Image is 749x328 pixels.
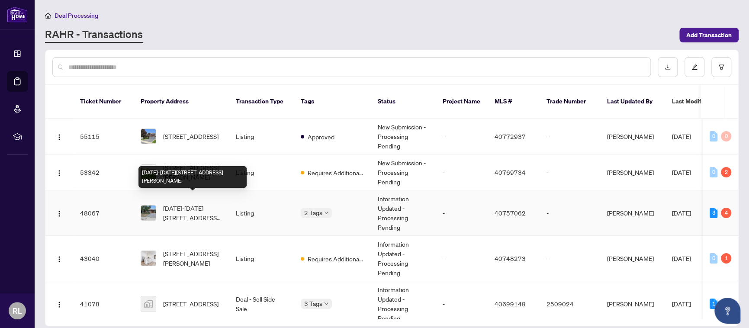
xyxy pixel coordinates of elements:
[436,85,488,119] th: Project Name
[141,165,156,180] img: thumbnail-img
[229,119,294,154] td: Listing
[495,209,526,217] span: 40757062
[163,249,222,268] span: [STREET_ADDRESS][PERSON_NAME]
[304,299,322,309] span: 3 Tags
[308,132,334,141] span: Approved
[679,28,739,42] button: Add Transaction
[73,85,134,119] th: Ticket Number
[52,251,66,265] button: Logo
[52,129,66,143] button: Logo
[685,57,704,77] button: edit
[52,165,66,179] button: Logo
[710,131,717,141] div: 0
[718,64,724,70] span: filter
[371,190,436,236] td: Information Updated - Processing Pending
[56,210,63,217] img: Logo
[672,96,725,106] span: Last Modified Date
[495,254,526,262] span: 40748273
[163,132,219,141] span: [STREET_ADDRESS]
[141,251,156,266] img: thumbnail-img
[710,208,717,218] div: 3
[56,170,63,177] img: Logo
[436,281,488,327] td: -
[73,154,134,190] td: 53342
[73,236,134,281] td: 43040
[324,211,328,215] span: down
[56,256,63,263] img: Logo
[721,131,731,141] div: 0
[163,203,222,222] span: [DATE]-[DATE][STREET_ADDRESS][PERSON_NAME]
[600,190,665,236] td: [PERSON_NAME]
[600,154,665,190] td: [PERSON_NAME]
[229,281,294,327] td: Deal - Sell Side Sale
[436,190,488,236] td: -
[665,85,743,119] th: Last Modified Date
[45,27,143,43] a: RAHR - Transactions
[55,12,98,19] span: Deal Processing
[138,166,247,188] div: [DATE]-[DATE][STREET_ADDRESS][PERSON_NAME]
[711,57,731,77] button: filter
[308,168,364,177] span: Requires Additional Docs
[163,163,222,182] span: [STREET_ADDRESS][PERSON_NAME]
[134,85,229,119] th: Property Address
[672,300,691,308] span: [DATE]
[710,299,717,309] div: 1
[308,254,364,264] span: Requires Additional Docs
[141,129,156,144] img: thumbnail-img
[45,13,51,19] span: home
[304,208,322,218] span: 2 Tags
[141,206,156,220] img: thumbnail-img
[371,119,436,154] td: New Submission - Processing Pending
[73,281,134,327] td: 41078
[294,85,371,119] th: Tags
[686,28,732,42] span: Add Transaction
[324,302,328,306] span: down
[665,64,671,70] span: download
[721,208,731,218] div: 4
[73,119,134,154] td: 55115
[52,297,66,311] button: Logo
[73,190,134,236] td: 48067
[540,281,600,327] td: 2509024
[56,301,63,308] img: Logo
[436,154,488,190] td: -
[600,281,665,327] td: [PERSON_NAME]
[52,206,66,220] button: Logo
[540,190,600,236] td: -
[495,300,526,308] span: 40699149
[600,85,665,119] th: Last Updated By
[672,132,691,140] span: [DATE]
[721,167,731,177] div: 2
[371,281,436,327] td: Information Updated - Processing Pending
[495,132,526,140] span: 40772937
[672,168,691,176] span: [DATE]
[436,236,488,281] td: -
[691,64,698,70] span: edit
[141,296,156,311] img: thumbnail-img
[488,85,540,119] th: MLS #
[710,167,717,177] div: 0
[600,119,665,154] td: [PERSON_NAME]
[371,236,436,281] td: Information Updated - Processing Pending
[371,85,436,119] th: Status
[540,85,600,119] th: Trade Number
[13,305,22,317] span: RL
[658,57,678,77] button: download
[495,168,526,176] span: 40769734
[600,236,665,281] td: [PERSON_NAME]
[56,134,63,141] img: Logo
[229,190,294,236] td: Listing
[436,119,488,154] td: -
[229,154,294,190] td: Listing
[540,236,600,281] td: -
[7,6,28,23] img: logo
[721,253,731,264] div: 1
[229,85,294,119] th: Transaction Type
[672,254,691,262] span: [DATE]
[371,154,436,190] td: New Submission - Processing Pending
[540,119,600,154] td: -
[710,253,717,264] div: 0
[163,299,219,309] span: [STREET_ADDRESS]
[714,298,740,324] button: Open asap
[540,154,600,190] td: -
